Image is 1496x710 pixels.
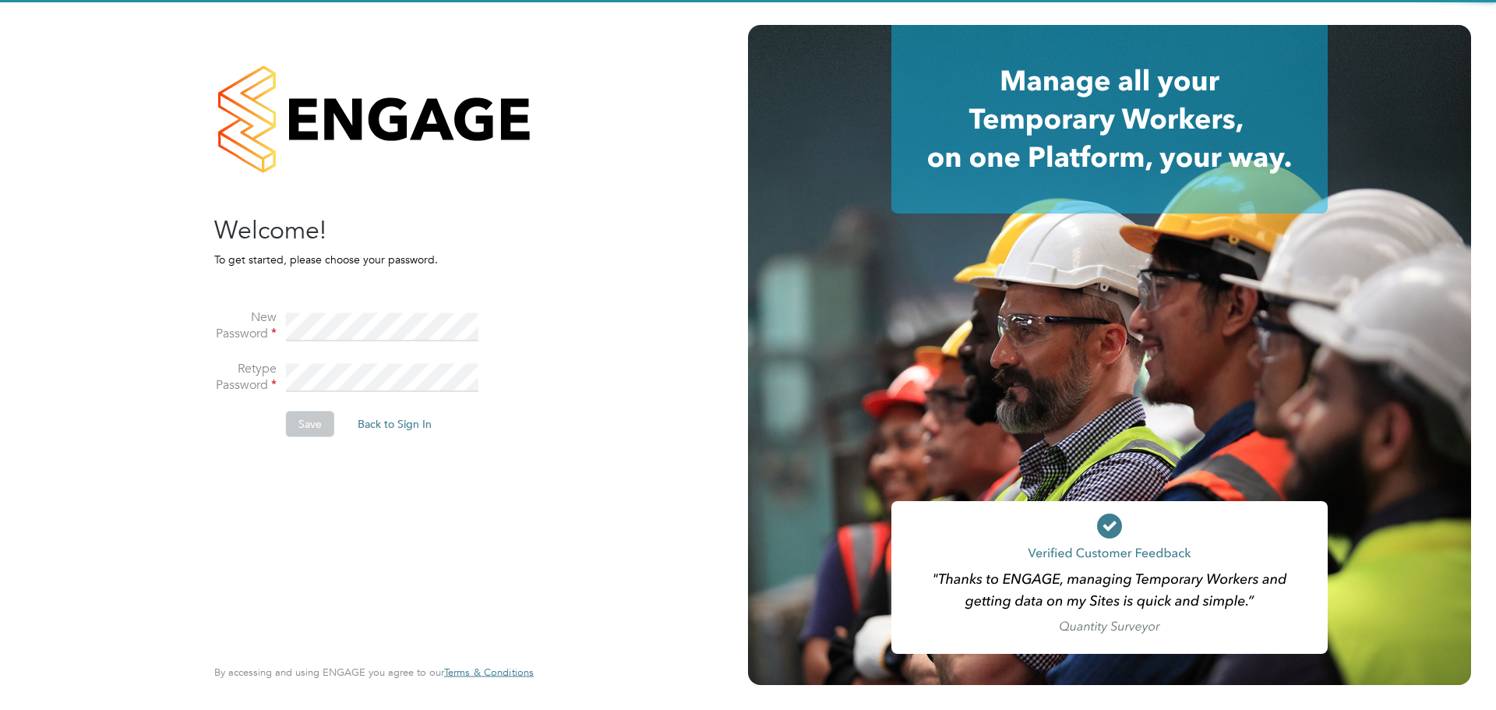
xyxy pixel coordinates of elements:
span: By accessing and using ENGAGE you agree to our [214,666,534,679]
p: To get started, please choose your password. [214,253,518,267]
h2: Welcome! [214,214,518,246]
label: New Password [214,309,277,342]
a: Terms & Conditions [444,666,534,679]
label: Retype Password [214,360,277,393]
button: Save [286,412,334,436]
button: Back to Sign In [345,412,444,436]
